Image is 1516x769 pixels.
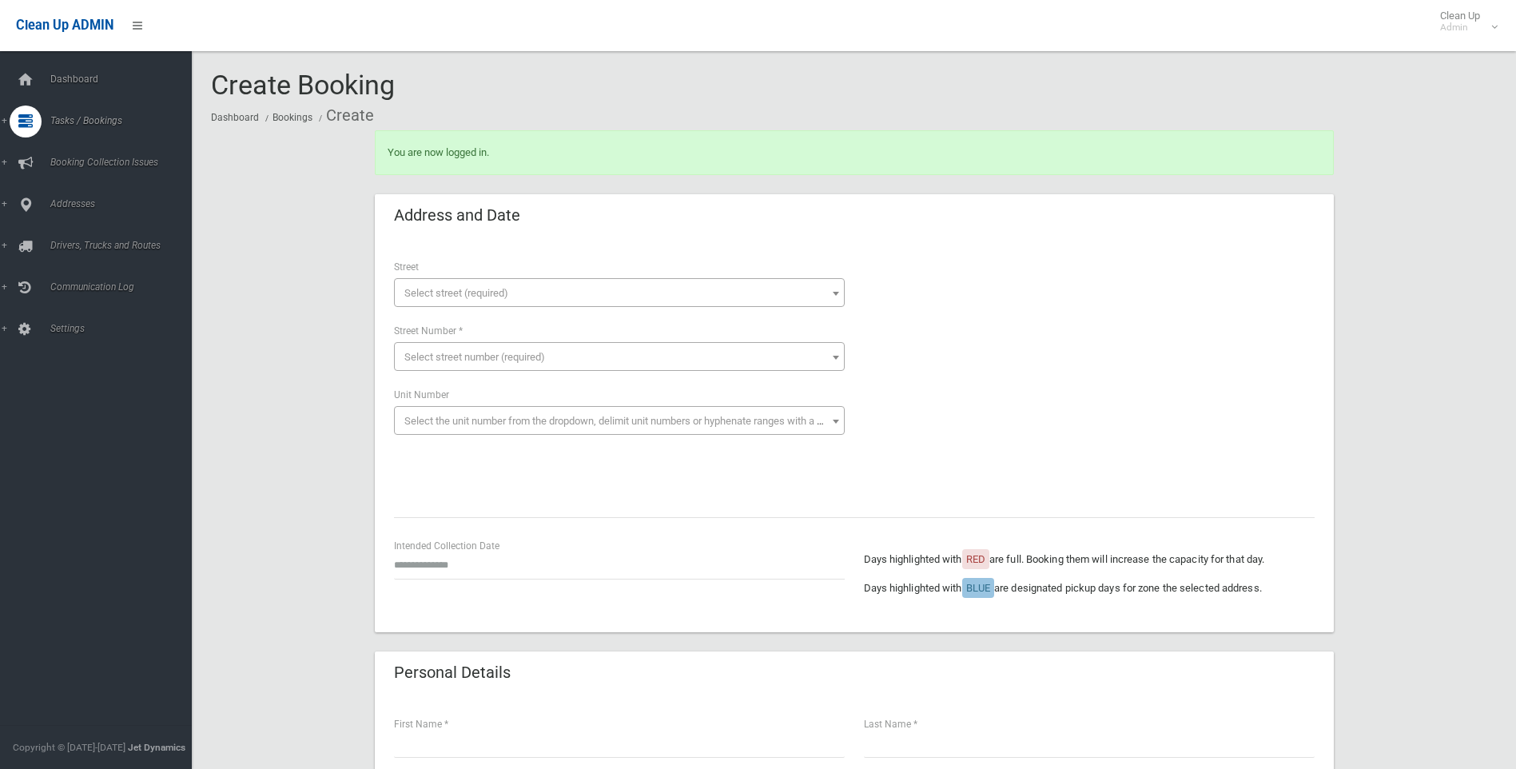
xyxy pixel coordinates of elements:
p: Days highlighted with are designated pickup days for zone the selected address. [864,579,1315,598]
span: Copyright © [DATE]-[DATE] [13,742,125,753]
span: Select street (required) [404,287,508,299]
strong: Jet Dynamics [128,742,185,753]
span: RED [966,553,985,565]
header: Personal Details [375,657,530,688]
span: Tasks / Bookings [46,115,204,126]
span: Clean Up [1432,10,1496,34]
span: Select street number (required) [404,351,545,363]
span: BLUE [966,582,990,594]
span: Select the unit number from the dropdown, delimit unit numbers or hyphenate ranges with a comma [404,415,851,427]
span: Dashboard [46,74,204,85]
span: Communication Log [46,281,204,293]
small: Admin [1440,22,1480,34]
a: Dashboard [211,112,259,123]
p: Days highlighted with are full. Booking them will increase the capacity for that day. [864,550,1315,569]
span: Booking Collection Issues [46,157,204,168]
span: Clean Up ADMIN [16,18,113,33]
span: Addresses [46,198,204,209]
header: Address and Date [375,200,539,231]
a: Bookings [273,112,312,123]
div: You are now logged in. [375,130,1334,175]
span: Create Booking [211,69,395,101]
li: Create [315,101,374,130]
span: Settings [46,323,204,334]
span: Drivers, Trucks and Routes [46,240,204,251]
